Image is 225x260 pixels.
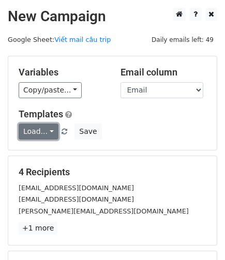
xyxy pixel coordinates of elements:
[19,82,82,98] a: Copy/paste...
[8,36,111,43] small: Google Sheet:
[19,124,58,140] a: Load...
[148,36,217,43] a: Daily emails left: 49
[173,210,225,260] iframe: Chat Widget
[74,124,101,140] button: Save
[8,8,217,25] h2: New Campaign
[173,210,225,260] div: Tiện ích trò chuyện
[19,109,63,119] a: Templates
[19,166,206,178] h5: 4 Recipients
[19,207,189,215] small: [PERSON_NAME][EMAIL_ADDRESS][DOMAIN_NAME]
[19,67,105,78] h5: Variables
[19,222,57,235] a: +1 more
[121,67,207,78] h5: Email column
[19,195,134,203] small: [EMAIL_ADDRESS][DOMAIN_NAME]
[148,34,217,45] span: Daily emails left: 49
[19,184,134,192] small: [EMAIL_ADDRESS][DOMAIN_NAME]
[54,36,111,43] a: Viết mail câu trip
